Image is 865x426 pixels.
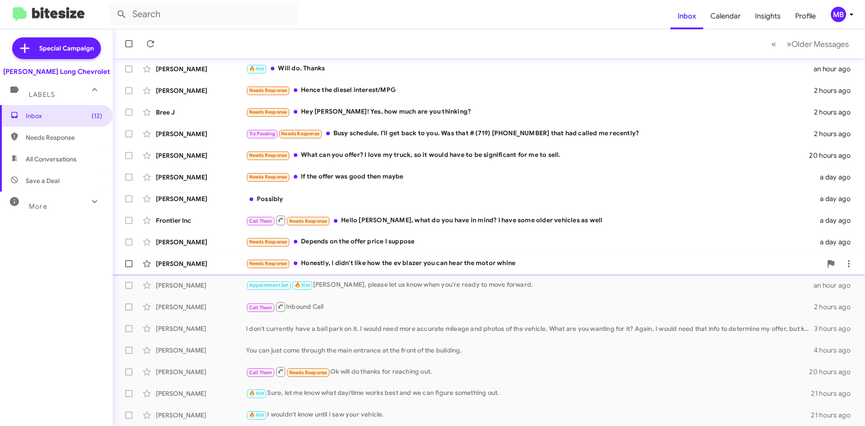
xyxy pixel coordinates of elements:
div: [PERSON_NAME] [156,151,246,160]
span: » [787,38,792,50]
div: an hour ago [814,281,858,290]
nav: Page navigation example [766,35,854,53]
div: a day ago [815,238,858,247]
div: a day ago [815,173,858,182]
button: MB [823,7,855,22]
div: Frontier Inc [156,216,246,225]
div: [PERSON_NAME] [156,389,246,398]
div: 20 hours ago [809,151,858,160]
div: I don't currently have a ball park on it. I would need more accurate mileage and photos of the ve... [246,324,814,333]
span: 🔥 Hot [249,66,264,72]
a: Calendar [703,3,748,29]
div: [PERSON_NAME] [156,302,246,311]
div: MB [831,7,846,22]
span: Special Campaign [39,44,94,53]
span: Needs Response [249,109,287,115]
span: 🔥 Hot [249,412,264,418]
div: If the offer was good then maybe [246,172,815,182]
div: Hence the diesel interest/MPG [246,85,814,96]
span: Needs Response [249,87,287,93]
a: Inbox [670,3,703,29]
span: Labels [29,91,55,99]
div: 4 hours ago [814,346,858,355]
button: Next [781,35,854,53]
div: Hello [PERSON_NAME], what do you have in mind? I have some older vehicles as well [246,215,815,226]
a: Special Campaign [12,37,101,59]
div: Honestly, I didn't like how the ev blazer you can hear the motor whine [246,258,822,269]
div: [PERSON_NAME] [156,86,246,95]
span: Save a Deal [26,176,59,185]
span: Needs Response [249,239,287,245]
a: Insights [748,3,788,29]
div: an hour ago [814,64,858,73]
div: [PERSON_NAME], please let us know when you're ready to move forward. [246,280,814,290]
div: Busy schedule, I'll get back to you. Was that # (719) [PHONE_NUMBER] that had called me recently? [246,128,814,139]
span: (12) [91,111,102,120]
div: Ok will do thanks for reaching out. [246,366,809,377]
span: Appointment Set [249,282,289,288]
span: Needs Response [249,174,287,180]
div: [PERSON_NAME] [156,259,246,268]
span: Needs Response [289,370,328,376]
span: Call Them [249,305,273,311]
div: [PERSON_NAME] [156,346,246,355]
div: Inbound Call [246,301,814,312]
div: You can just come through the main entrance at the front of the building. [246,346,814,355]
div: [PERSON_NAME] [156,281,246,290]
div: 20 hours ago [809,367,858,376]
span: 🔥 Hot [249,390,264,396]
div: 21 hours ago [811,411,858,420]
div: [PERSON_NAME] [156,367,246,376]
span: Older Messages [792,39,849,49]
span: More [29,202,47,211]
div: [PERSON_NAME] [156,411,246,420]
div: [PERSON_NAME] [156,129,246,138]
div: a day ago [815,216,858,225]
span: « [771,38,776,50]
div: 2 hours ago [814,129,858,138]
div: What can you offer? I love my truck, so it would have to be significant for me to sell. [246,150,809,160]
div: [PERSON_NAME] [156,238,246,247]
div: Hey [PERSON_NAME]! Yes, how much are you thinking? [246,107,814,117]
div: 2 hours ago [814,302,858,311]
div: 2 hours ago [814,86,858,95]
span: Needs Response [26,133,102,142]
div: Sure, let me know what day/time works best and we can figure something out. [246,388,811,399]
span: Needs Response [249,261,287,266]
span: All Conversations [26,155,77,164]
span: Needs Response [281,131,319,137]
span: 🔥 Hot [295,282,310,288]
div: 21 hours ago [811,389,858,398]
span: Try Pausing [249,131,275,137]
div: I wouldn't know until I saw your vehicle. [246,410,811,420]
div: [PERSON_NAME] [156,194,246,203]
div: Depends on the offer price I suppose [246,237,815,247]
span: Needs Response [249,152,287,158]
input: Search [109,4,298,25]
div: a day ago [815,194,858,203]
div: 3 hours ago [814,324,858,333]
div: Bree J [156,108,246,117]
span: Call Them [249,218,273,224]
button: Previous [766,35,782,53]
span: Needs Response [289,218,328,224]
div: Possibly [246,194,815,203]
a: Profile [788,3,823,29]
span: Call Them [249,370,273,376]
span: Inbox [26,111,102,120]
div: [PERSON_NAME] Long Chevrolet [3,67,110,76]
div: Will do. Thanks [246,64,814,74]
div: [PERSON_NAME] [156,173,246,182]
div: [PERSON_NAME] [156,64,246,73]
div: [PERSON_NAME] [156,324,246,333]
div: 2 hours ago [814,108,858,117]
